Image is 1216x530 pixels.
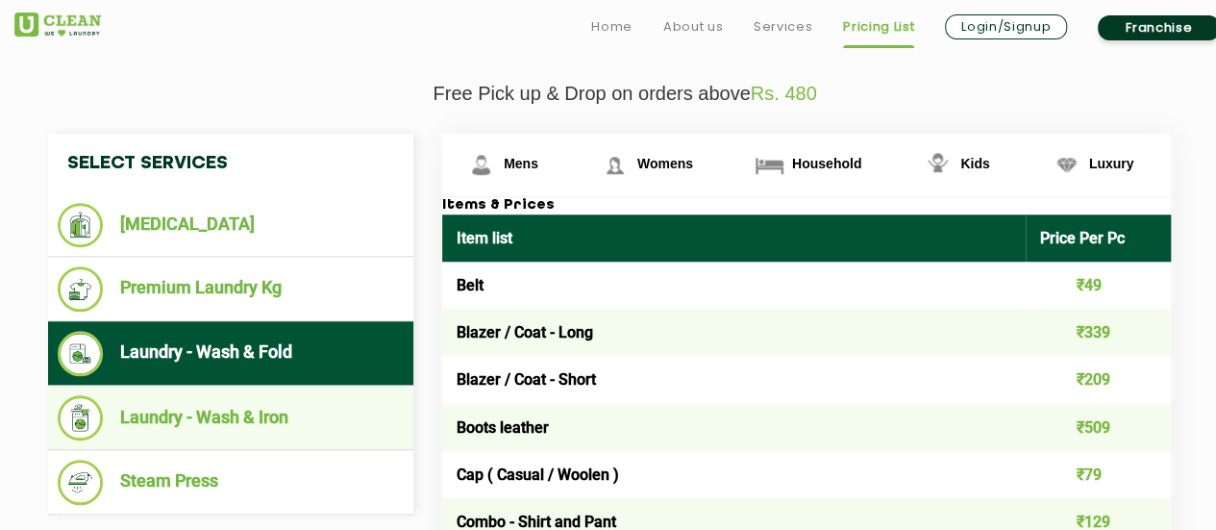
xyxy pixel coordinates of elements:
td: Boots leather [442,404,1026,451]
th: Item list [442,215,1026,262]
td: ₹509 [1026,404,1172,451]
li: Steam Press [58,460,404,505]
img: Laundry - Wash & Iron [58,395,103,441]
li: [MEDICAL_DATA] [58,203,404,247]
a: Services [754,15,812,38]
span: Mens [504,156,538,171]
img: UClean Laundry and Dry Cleaning [14,13,101,37]
li: Laundry - Wash & Iron [58,395,404,441]
h4: Select Services [48,134,413,193]
img: Premium Laundry Kg [58,266,103,312]
img: Mens [464,148,498,182]
td: Blazer / Coat - Short [442,356,1026,403]
a: Login/Signup [945,14,1067,39]
span: Household [792,156,861,171]
img: Laundry - Wash & Fold [58,331,103,376]
a: Pricing List [843,15,914,38]
img: Steam Press [58,460,103,505]
td: ₹79 [1026,451,1172,498]
img: Womens [598,148,632,182]
img: Kids [921,148,955,182]
td: Blazer / Coat - Long [442,309,1026,356]
h3: Items & Prices [442,197,1171,215]
img: Dry Cleaning [58,203,103,247]
span: Rs. 480 [751,83,817,104]
td: Cap ( Casual / Woolen ) [442,451,1026,498]
img: Household [753,148,786,182]
a: Home [591,15,633,38]
td: Belt [442,262,1026,309]
li: Laundry - Wash & Fold [58,331,404,376]
span: Womens [637,156,693,171]
td: ₹209 [1026,356,1172,403]
span: Luxury [1089,156,1134,171]
span: Kids [960,156,989,171]
th: Price Per Pc [1026,215,1172,262]
li: Premium Laundry Kg [58,266,404,312]
img: Luxury [1050,148,1083,182]
td: ₹339 [1026,309,1172,356]
a: About us [663,15,723,38]
td: ₹49 [1026,262,1172,309]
